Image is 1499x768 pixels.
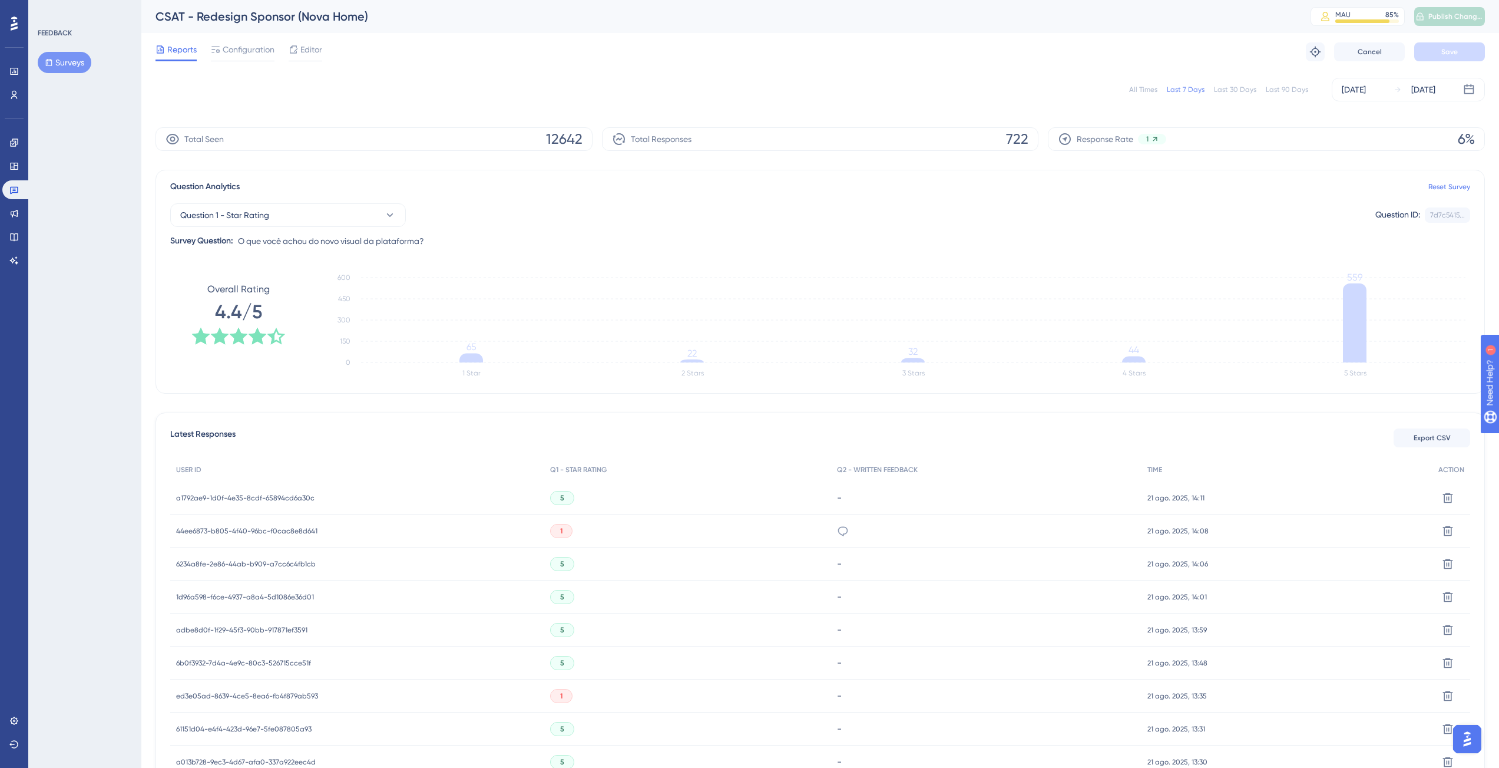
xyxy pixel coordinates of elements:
span: 44ee6873-b805-4f40-96bc-f0cac8e8d641 [176,526,317,536]
span: 5 [560,658,564,668]
div: Survey Question: [170,234,233,248]
button: Save [1414,42,1485,61]
span: 5 [560,493,564,503]
span: 5 [560,757,564,767]
span: 21 ago. 2025, 13:30 [1147,757,1207,767]
text: 4 Stars [1123,369,1146,377]
tspan: 559 [1347,272,1362,283]
span: Reports [167,42,197,57]
span: Question 1 - Star Rating [180,208,269,222]
span: adbe8d0f-1f29-45f3-90bb-917871ef3591 [176,625,307,635]
span: 1 [1146,134,1149,144]
text: 3 Stars [902,369,925,377]
span: 61151d04-e4f4-423d-96e7-5fe087805a93 [176,724,312,734]
div: - [837,723,1136,734]
tspan: 150 [340,337,350,345]
div: All Times [1129,85,1157,94]
button: Surveys [38,52,91,73]
div: CSAT - Redesign Sponsor (Nova Home) [155,8,1281,25]
div: Last 30 Days [1214,85,1256,94]
span: Export CSV [1414,433,1451,443]
div: FEEDBACK [38,28,72,38]
span: Q2 - WRITTEN FEEDBACK [837,465,918,474]
span: 6% [1458,130,1475,149]
span: 5 [560,625,564,635]
text: 1 Star [462,369,481,377]
span: 1d96a598-f6ce-4937-a8a4-5d1086e36d01 [176,592,314,602]
span: 21 ago. 2025, 14:08 [1147,526,1209,536]
span: a1792ae9-1d0f-4e35-8cdf-65894cd6a30c [176,493,315,503]
span: 21 ago. 2025, 14:06 [1147,559,1208,569]
span: 21 ago. 2025, 14:11 [1147,493,1205,503]
span: Need Help? [28,3,74,17]
button: Export CSV [1394,429,1470,447]
div: [DATE] [1342,83,1366,97]
span: Latest Responses [170,427,236,449]
tspan: 32 [908,346,918,357]
span: 21 ago. 2025, 14:01 [1147,592,1207,602]
div: - [837,624,1136,635]
iframe: UserGuiding AI Assistant Launcher [1450,721,1485,757]
span: 6234a8fe-2e86-44ab-b909-a7cc6c4fb1cb [176,559,316,569]
div: - [837,756,1136,767]
span: 4.4/5 [215,299,262,325]
div: - [837,558,1136,569]
tspan: 450 [338,295,350,303]
span: Editor [300,42,322,57]
span: 21 ago. 2025, 13:35 [1147,691,1207,701]
tspan: 44 [1129,344,1139,355]
span: 21 ago. 2025, 13:48 [1147,658,1207,668]
span: 5 [560,724,564,734]
div: 85 % [1385,10,1399,19]
span: 1 [560,691,562,701]
span: TIME [1147,465,1162,474]
button: Publish Changes [1414,7,1485,26]
a: Reset Survey [1428,182,1470,192]
div: - [837,657,1136,668]
div: MAU [1335,10,1351,19]
div: Last 7 Days [1167,85,1205,94]
span: Configuration [223,42,274,57]
span: 21 ago. 2025, 13:59 [1147,625,1207,635]
text: 2 Stars [681,369,704,377]
div: Question ID: [1375,207,1420,223]
span: O que você achou do novo visual da plataforma? [238,234,424,248]
span: Overall Rating [207,282,270,296]
text: 5 Stars [1344,369,1366,377]
button: Question 1 - Star Rating [170,203,406,227]
div: - [837,492,1136,503]
tspan: 0 [346,358,350,367]
span: Total Responses [631,132,691,146]
span: Response Rate [1077,132,1133,146]
span: ed3e05ad-8639-4ce5-8ea6-fb4f879ab593 [176,691,318,701]
div: - [837,591,1136,602]
span: Total Seen [184,132,224,146]
div: - [837,690,1136,701]
span: Question Analytics [170,180,240,194]
span: Cancel [1358,47,1382,57]
span: 722 [1006,130,1028,149]
span: 6b0f3932-7d4a-4e9c-80c3-526715cce51f [176,658,311,668]
tspan: 600 [337,273,350,282]
span: 12642 [546,130,583,149]
span: USER ID [176,465,201,474]
span: 1 [560,526,562,536]
tspan: 22 [687,348,697,359]
span: a013b728-9ec3-4d67-afa0-337a922eec4d [176,757,316,767]
span: Save [1441,47,1458,57]
div: 1 [82,6,85,15]
span: 5 [560,592,564,602]
button: Cancel [1334,42,1405,61]
div: [DATE] [1411,83,1435,97]
span: ACTION [1438,465,1464,474]
div: Last 90 Days [1266,85,1308,94]
div: 7d7c5415... [1430,210,1465,220]
span: 21 ago. 2025, 13:31 [1147,724,1205,734]
tspan: 300 [337,316,350,324]
span: 5 [560,559,564,569]
span: Publish Changes [1428,12,1484,21]
span: Q1 - STAR RATING [550,465,607,474]
tspan: 65 [466,341,476,352]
